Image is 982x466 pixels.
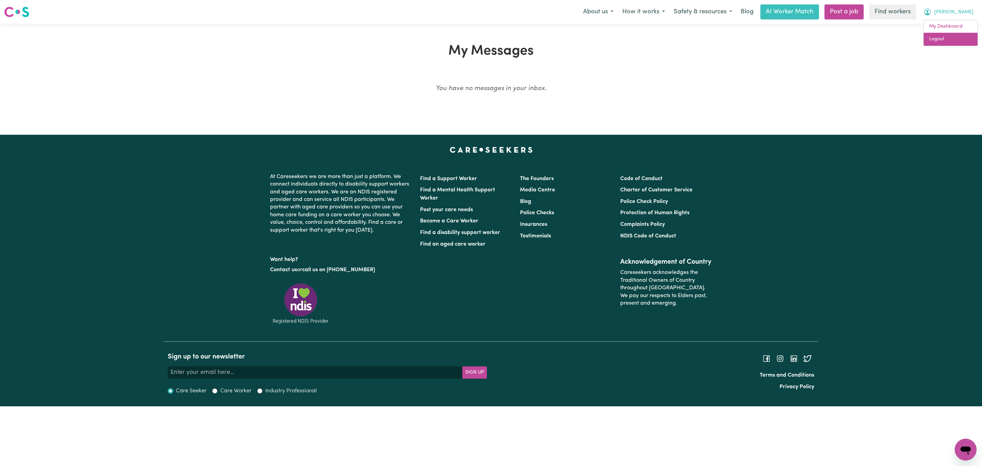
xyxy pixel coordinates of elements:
[4,4,29,20] a: Careseekers logo
[4,6,29,18] img: Careseekers logo
[620,258,712,266] h2: Acknowledgement of Country
[520,187,555,193] a: Media Centre
[270,253,412,263] p: Want help?
[760,4,819,19] a: AI Worker Match
[924,20,978,33] a: My Dashboard
[270,263,412,276] p: or
[270,170,412,237] p: At Careseekers we are more than just a platform. We connect individuals directly to disability su...
[420,207,473,213] a: Post your care needs
[168,43,814,59] h1: My Messages
[420,230,500,235] a: Find a disability support worker
[302,267,375,273] a: call us on [PHONE_NUMBER]
[620,187,693,193] a: Charter of Customer Service
[620,266,712,310] p: Careseekers acknowledges the Traditional Owners of Country throughout [GEOGRAPHIC_DATA]. We pay o...
[620,199,668,204] a: Police Check Policy
[520,222,547,227] a: Insurances
[176,387,207,395] label: Care Seeker
[776,356,784,361] a: Follow Careseekers on Instagram
[869,4,916,19] a: Find workers
[620,233,676,239] a: NDIS Code of Conduct
[265,387,317,395] label: Industry Professional
[762,356,771,361] a: Follow Careseekers on Facebook
[618,5,669,19] button: How it works
[620,222,665,227] a: Complaints Policy
[450,147,533,152] a: Careseekers home page
[520,199,531,204] a: Blog
[520,210,554,216] a: Police Checks
[760,373,814,378] a: Terms and Conditions
[168,353,487,361] h2: Sign up to our newsletter
[923,20,978,46] div: My Account
[579,5,618,19] button: About us
[669,5,736,19] button: Safety & resources
[790,356,798,361] a: Follow Careseekers on LinkedIn
[420,242,486,247] a: Find an aged care worker
[436,85,547,92] em: You have no messages in your inbox.
[270,267,297,273] a: Contact us
[955,439,977,461] iframe: Button to launch messaging window, conversation in progress
[520,176,554,181] a: The Founders
[620,176,663,181] a: Code of Conduct
[620,210,689,216] a: Protection of Human Rights
[803,356,812,361] a: Follow Careseekers on Twitter
[420,218,478,224] a: Become a Care Worker
[934,9,973,16] span: [PERSON_NAME]
[220,387,252,395] label: Care Worker
[420,176,477,181] a: Find a Support Worker
[462,366,487,379] button: Subscribe
[736,4,758,19] a: Blog
[168,366,463,379] input: Enter your email here...
[420,187,495,201] a: Find a Mental Health Support Worker
[919,5,978,19] button: My Account
[270,282,331,325] img: Registered NDIS provider
[824,4,864,19] a: Post a job
[779,384,814,390] a: Privacy Policy
[520,233,551,239] a: Testimonials
[924,33,978,46] a: Logout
